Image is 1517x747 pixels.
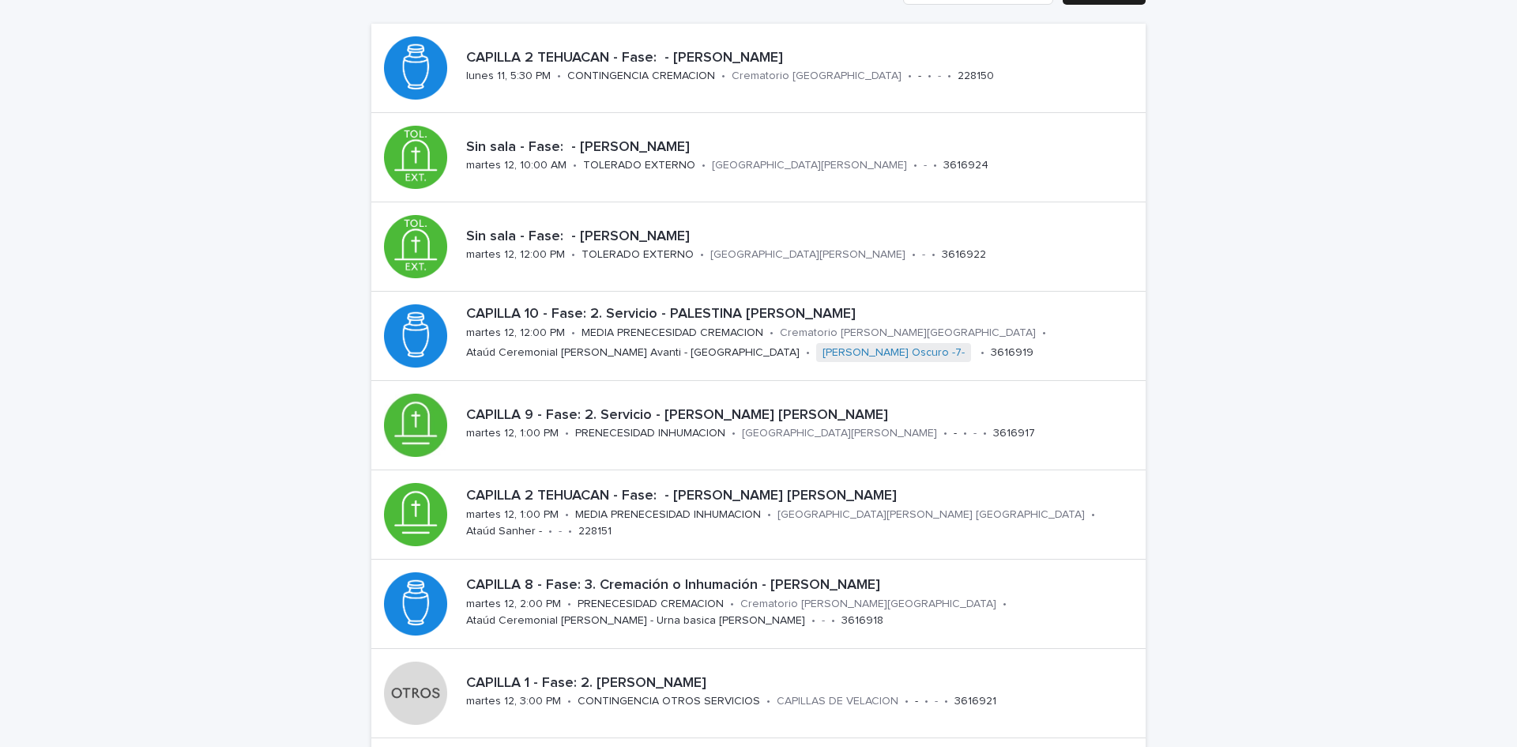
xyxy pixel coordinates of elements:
[912,248,916,262] p: •
[915,695,918,708] p: -
[466,50,1139,67] p: CAPILLA 2 TEHUACAN - Fase: - [PERSON_NAME]
[938,70,941,83] p: -
[466,525,542,538] p: Ataúd Sanher -
[575,427,725,440] p: PRENECESIDAD INHUMACION
[935,695,938,708] p: -
[466,326,565,340] p: martes 12, 12:00 PM
[466,139,1139,157] p: Sin sala - Fase: - [PERSON_NAME]
[924,159,927,172] p: -
[777,508,1085,522] p: [GEOGRAPHIC_DATA][PERSON_NAME] [GEOGRAPHIC_DATA]
[947,70,951,83] p: •
[568,525,572,538] p: •
[466,346,800,360] p: Ataúd Ceremonial [PERSON_NAME] Avanti - [GEOGRAPHIC_DATA]
[742,427,937,440] p: [GEOGRAPHIC_DATA][PERSON_NAME]
[582,248,694,262] p: TOLERADO EXTERNO
[905,695,909,708] p: •
[943,159,988,172] p: 3616924
[777,695,898,708] p: CAPILLAS DE VELACION
[922,248,925,262] p: -
[466,695,561,708] p: martes 12, 3:00 PM
[1003,598,1007,611] p: •
[933,159,937,172] p: •
[963,427,967,440] p: •
[1042,326,1046,340] p: •
[700,248,704,262] p: •
[578,525,612,538] p: 228151
[466,306,1139,323] p: CAPILLA 10 - Fase: 2. Servicio - PALESTINA [PERSON_NAME]
[573,159,577,172] p: •
[578,695,760,708] p: CONTINGENCIA OTROS SERVICIOS
[567,695,571,708] p: •
[466,488,1139,505] p: CAPILLA 2 TEHUACAN - Fase: - [PERSON_NAME] [PERSON_NAME]
[993,427,1035,440] p: 3616917
[583,159,695,172] p: TOLERADO EXTERNO
[466,577,1139,594] p: CAPILLA 8 - Fase: 3. Cremación o Inhumación - [PERSON_NAME]
[578,598,724,611] p: PRENECESIDAD CREMACION
[702,159,706,172] p: •
[466,159,567,172] p: martes 12, 10:00 AM
[944,695,948,708] p: •
[466,248,565,262] p: martes 12, 12:00 PM
[571,248,575,262] p: •
[559,525,562,538] p: -
[924,695,928,708] p: •
[831,614,835,628] p: •
[712,159,907,172] p: [GEOGRAPHIC_DATA][PERSON_NAME]
[371,560,1146,649] a: CAPILLA 8 - Fase: 3. Cremación o Inhumación - [PERSON_NAME]martes 12, 2:00 PM•PRENECESIDAD CREMAC...
[732,427,736,440] p: •
[575,508,761,522] p: MEDIA PRENECESIDAD INHUMACION
[958,70,994,83] p: 228150
[466,508,559,522] p: martes 12, 1:00 PM
[841,614,883,628] p: 3616918
[466,407,1139,424] p: CAPILLA 9 - Fase: 2. Servicio - [PERSON_NAME] [PERSON_NAME]
[740,598,996,611] p: Crematorio [PERSON_NAME][GEOGRAPHIC_DATA]
[811,614,815,628] p: •
[767,508,771,522] p: •
[567,70,715,83] p: CONTINGENCIA CREMACION
[371,202,1146,292] a: Sin sala - Fase: - [PERSON_NAME]martes 12, 12:00 PM•TOLERADO EXTERNO•[GEOGRAPHIC_DATA][PERSON_NAM...
[983,427,987,440] p: •
[571,326,575,340] p: •
[730,598,734,611] p: •
[466,598,561,611] p: martes 12, 2:00 PM
[822,346,965,360] a: [PERSON_NAME] Oscuro -7-
[942,248,986,262] p: 3616922
[908,70,912,83] p: •
[466,70,551,83] p: lunes 11, 5:30 PM
[981,346,984,360] p: •
[732,70,902,83] p: Crematorio [GEOGRAPHIC_DATA]
[565,427,569,440] p: •
[928,70,932,83] p: •
[806,346,810,360] p: •
[780,326,1036,340] p: Crematorio [PERSON_NAME][GEOGRAPHIC_DATA]
[932,248,935,262] p: •
[371,292,1146,381] a: CAPILLA 10 - Fase: 2. Servicio - PALESTINA [PERSON_NAME]martes 12, 12:00 PM•MEDIA PRENECESIDAD CR...
[466,427,559,440] p: martes 12, 1:00 PM
[466,675,1139,692] p: CAPILLA 1 - Fase: 2. [PERSON_NAME]
[943,427,947,440] p: •
[565,508,569,522] p: •
[466,614,805,628] p: Ataúd Ceremonial [PERSON_NAME] - Urna basica [PERSON_NAME]
[548,525,552,538] p: •
[371,470,1146,560] a: CAPILLA 2 TEHUACAN - Fase: - [PERSON_NAME] [PERSON_NAME]martes 12, 1:00 PM•MEDIA PRENECESIDAD INH...
[466,228,1139,246] p: Sin sala - Fase: - [PERSON_NAME]
[371,649,1146,738] a: CAPILLA 1 - Fase: 2. [PERSON_NAME]martes 12, 3:00 PM•CONTINGENCIA OTROS SERVICIOS•CAPILLAS DE VEL...
[918,70,921,83] p: -
[991,346,1033,360] p: 3616919
[371,113,1146,202] a: Sin sala - Fase: - [PERSON_NAME]martes 12, 10:00 AM•TOLERADO EXTERNO•[GEOGRAPHIC_DATA][PERSON_NAM...
[721,70,725,83] p: •
[710,248,905,262] p: [GEOGRAPHIC_DATA][PERSON_NAME]
[973,427,977,440] p: -
[371,381,1146,470] a: CAPILLA 9 - Fase: 2. Servicio - [PERSON_NAME] [PERSON_NAME]martes 12, 1:00 PM•PRENECESIDAD INHUMA...
[770,326,774,340] p: •
[582,326,763,340] p: MEDIA PRENECESIDAD CREMACION
[567,598,571,611] p: •
[954,427,957,440] p: -
[954,695,996,708] p: 3616921
[1091,508,1095,522] p: •
[557,70,561,83] p: •
[913,159,917,172] p: •
[371,24,1146,113] a: CAPILLA 2 TEHUACAN - Fase: - [PERSON_NAME]lunes 11, 5:30 PM•CONTINGENCIA CREMACION•Crematorio [GE...
[822,614,825,628] p: -
[766,695,770,708] p: •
